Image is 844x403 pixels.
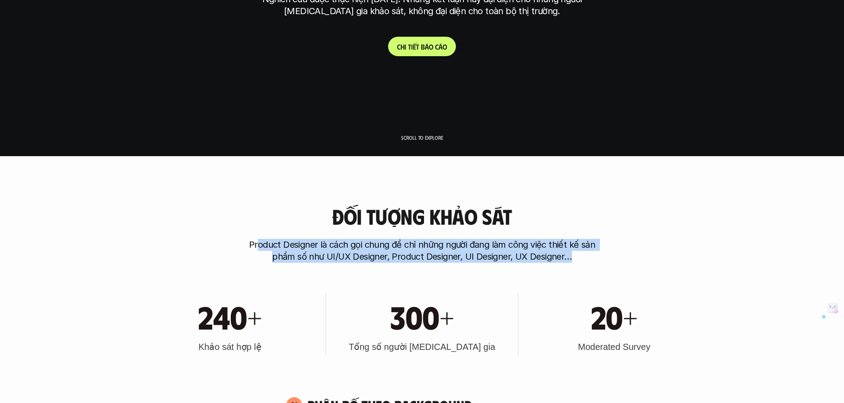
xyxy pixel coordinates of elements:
h3: Moderated Survey [578,341,650,353]
h3: Tổng số người [MEDICAL_DATA] gia [349,341,495,353]
span: c [435,42,439,51]
span: b [421,42,425,51]
span: á [425,42,429,51]
span: o [429,42,433,51]
h1: 240+ [198,297,261,335]
span: h [401,42,404,51]
span: ế [413,42,416,51]
span: i [404,42,406,51]
h1: 300+ [390,297,454,335]
p: Product Designer là cách gọi chung để chỉ những người đang làm công việc thiết kế sản phẩm số như... [245,239,599,263]
h3: Khảo sát hợp lệ [198,341,261,353]
p: Scroll to explore [401,134,443,141]
span: i [411,42,413,51]
h3: Đối tượng khảo sát [332,205,512,228]
span: t [416,42,419,51]
a: Chitiếtbáocáo [388,37,456,56]
span: o [443,42,447,51]
span: C [397,42,401,51]
span: á [439,42,443,51]
h1: 20+ [591,297,638,335]
span: t [408,42,411,51]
